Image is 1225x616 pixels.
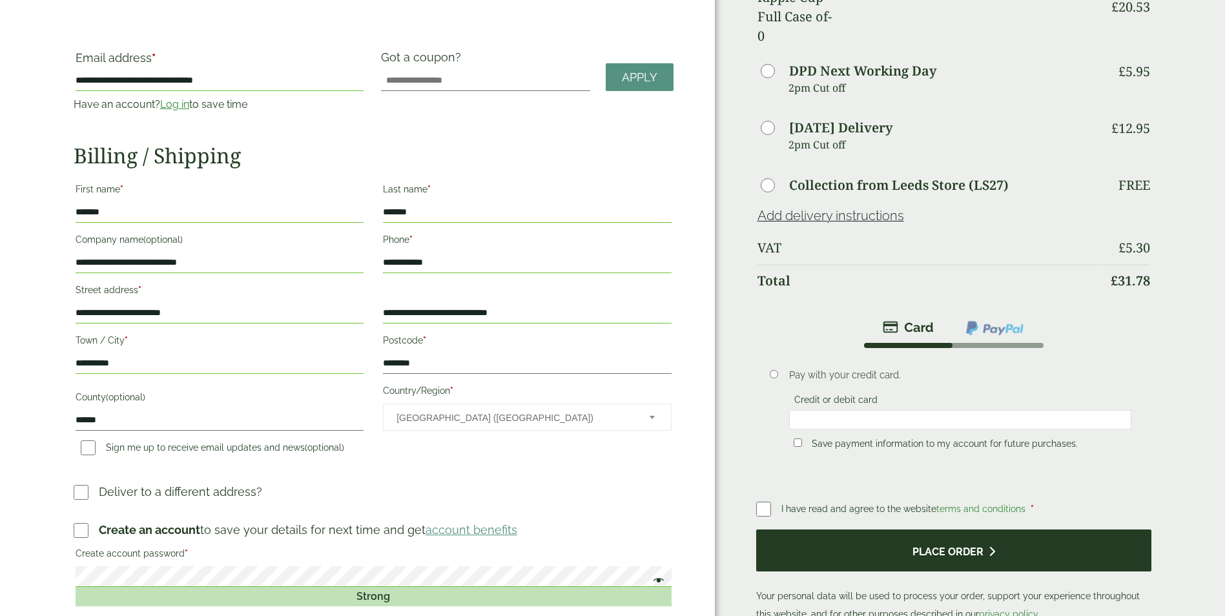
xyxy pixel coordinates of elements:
[76,180,364,202] label: First name
[788,135,1102,154] p: 2pm Cut off
[76,388,364,410] label: County
[120,184,123,194] abbr: required
[138,285,141,295] abbr: required
[76,587,672,606] div: Strong
[383,180,671,202] label: Last name
[125,335,128,345] abbr: required
[99,523,200,537] strong: Create an account
[381,50,466,70] label: Got a coupon?
[74,97,365,112] p: Have an account? to save time
[793,414,1127,426] iframe: Secure card payment input frame
[383,331,671,353] label: Postcode
[396,404,632,431] span: United Kingdom (UK)
[789,179,1009,192] label: Collection from Leeds Store (LS27)
[423,335,426,345] abbr: required
[936,504,1025,514] a: terms and conditions
[781,504,1028,514] span: I have read and agree to the website
[789,395,883,409] label: Credit or debit card
[1111,119,1118,137] span: £
[1111,272,1150,289] bdi: 31.78
[76,52,364,70] label: Email address
[152,51,156,65] abbr: required
[1111,272,1118,289] span: £
[383,404,671,431] span: Country/Region
[788,78,1102,98] p: 2pm Cut off
[622,70,657,85] span: Apply
[76,442,349,457] label: Sign me up to receive email updates and news
[789,368,1131,382] p: Pay with your credit card.
[76,281,364,303] label: Street address
[1118,63,1126,80] span: £
[789,121,892,134] label: [DATE] Delivery
[81,440,96,455] input: Sign me up to receive email updates and news(optional)
[965,320,1025,336] img: ppcp-gateway.png
[757,208,904,223] a: Add delivery instructions
[106,392,145,402] span: (optional)
[427,184,431,194] abbr: required
[1118,63,1150,80] bdi: 5.95
[807,438,1083,453] label: Save payment information to my account for future purchases.
[1031,504,1034,514] abbr: required
[757,232,1102,263] th: VAT
[74,143,674,168] h2: Billing / Shipping
[1111,119,1150,137] bdi: 12.95
[883,320,934,335] img: stripe.png
[99,521,517,539] p: to save your details for next time and get
[160,98,189,110] a: Log in
[99,483,262,500] p: Deliver to a different address?
[1118,239,1150,256] bdi: 5.30
[383,382,671,404] label: Country/Region
[185,548,188,559] abbr: required
[757,265,1102,296] th: Total
[1118,239,1126,256] span: £
[383,231,671,252] label: Phone
[426,523,517,537] a: account benefits
[76,231,364,252] label: Company name
[305,442,344,453] span: (optional)
[76,331,364,353] label: Town / City
[606,63,674,91] a: Apply
[143,234,183,245] span: (optional)
[76,544,672,566] label: Create account password
[409,234,413,245] abbr: required
[1118,178,1150,193] p: Free
[789,65,936,77] label: DPD Next Working Day
[756,529,1152,571] button: Place order
[450,385,453,396] abbr: required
